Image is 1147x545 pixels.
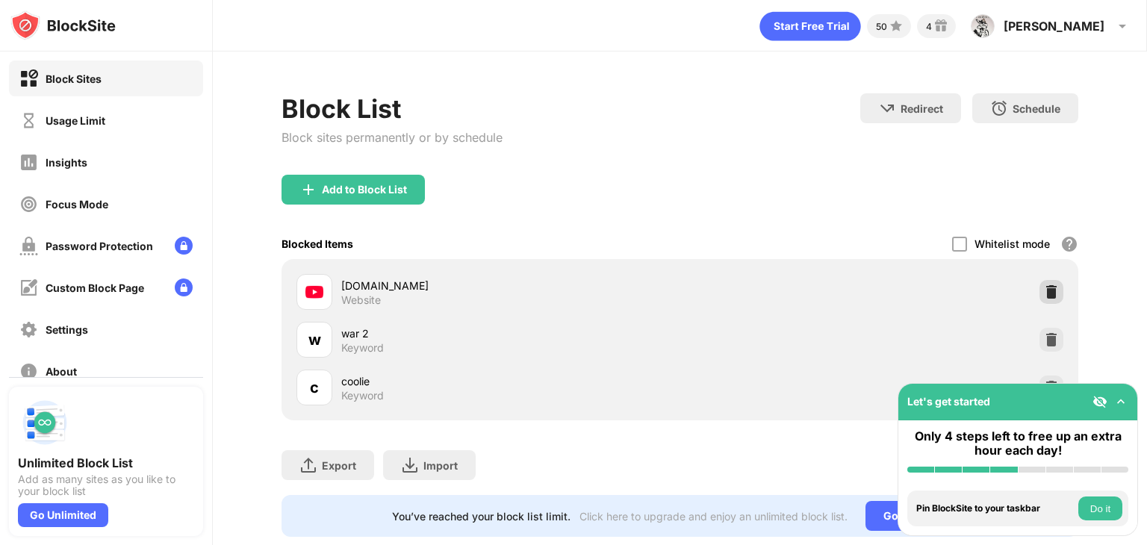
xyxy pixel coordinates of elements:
[907,429,1128,458] div: Only 4 steps left to free up an extra hour each day!
[423,459,458,472] div: Import
[282,237,353,250] div: Blocked Items
[322,459,356,472] div: Export
[46,114,105,127] div: Usage Limit
[310,376,319,399] div: c
[1004,19,1104,34] div: [PERSON_NAME]
[175,237,193,255] img: lock-menu.svg
[46,281,144,294] div: Custom Block Page
[19,69,38,88] img: block-on.svg
[341,389,384,402] div: Keyword
[19,111,38,130] img: time-usage-off.svg
[1092,394,1107,409] img: eye-not-visible.svg
[282,93,503,124] div: Block List
[19,195,38,214] img: focus-off.svg
[10,10,116,40] img: logo-blocksite.svg
[1113,394,1128,409] img: omni-setup-toggle.svg
[759,11,861,41] div: animation
[46,365,77,378] div: About
[341,326,680,341] div: war 2
[932,17,950,35] img: reward-small.svg
[46,72,102,85] div: Block Sites
[46,156,87,169] div: Insights
[865,501,968,531] div: Go Unlimited
[876,21,887,32] div: 50
[579,510,848,523] div: Click here to upgrade and enjoy an unlimited block list.
[308,328,321,351] div: w
[19,237,38,255] img: password-protection-off.svg
[18,473,194,497] div: Add as many sites as you like to your block list
[18,455,194,470] div: Unlimited Block List
[46,198,108,211] div: Focus Mode
[18,503,108,527] div: Go Unlimited
[305,283,323,301] img: favicons
[916,503,1075,514] div: Pin BlockSite to your taskbar
[46,323,88,336] div: Settings
[1078,496,1122,520] button: Do it
[19,153,38,172] img: insights-off.svg
[282,130,503,145] div: Block sites permanently or by schedule
[175,278,193,296] img: lock-menu.svg
[19,362,38,381] img: about-off.svg
[46,240,153,252] div: Password Protection
[907,395,990,408] div: Let's get started
[18,396,72,449] img: push-block-list.svg
[901,102,943,115] div: Redirect
[19,320,38,339] img: settings-off.svg
[322,184,407,196] div: Add to Block List
[1013,102,1060,115] div: Schedule
[341,341,384,355] div: Keyword
[975,237,1050,250] div: Whitelist mode
[971,14,995,38] img: ACg8ocINDlBV8PTnMKlEDBdgxxEltt3F59P-z9rwVGjamF-3sM-yFQrO=s96-c
[392,510,571,523] div: You’ve reached your block list limit.
[19,278,38,297] img: customize-block-page-off.svg
[341,293,381,307] div: Website
[887,17,905,35] img: points-small.svg
[341,373,680,389] div: coolie
[341,278,680,293] div: [DOMAIN_NAME]
[926,21,932,32] div: 4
